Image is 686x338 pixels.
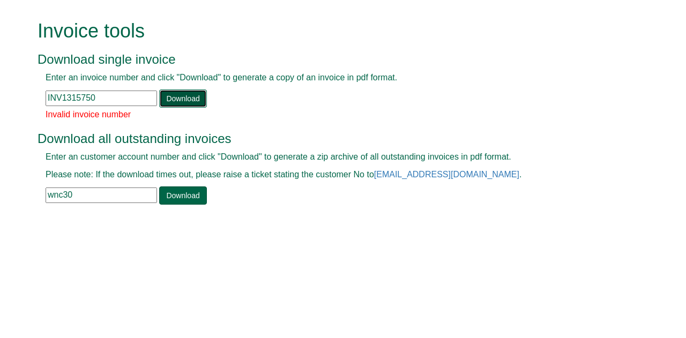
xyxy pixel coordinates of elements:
[38,52,624,66] h3: Download single invoice
[46,187,157,203] input: e.g. BLA02
[159,89,206,108] a: Download
[46,72,616,84] p: Enter an invoice number and click "Download" to generate a copy of an invoice in pdf format.
[374,170,519,179] a: [EMAIL_ADDRESS][DOMAIN_NAME]
[46,110,131,119] span: Invalid invoice number
[46,91,157,106] input: e.g. INV1234
[159,186,206,205] a: Download
[46,169,616,181] p: Please note: If the download times out, please raise a ticket stating the customer No to .
[38,20,624,42] h1: Invoice tools
[38,132,624,146] h3: Download all outstanding invoices
[46,151,616,163] p: Enter an customer account number and click "Download" to generate a zip archive of all outstandin...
